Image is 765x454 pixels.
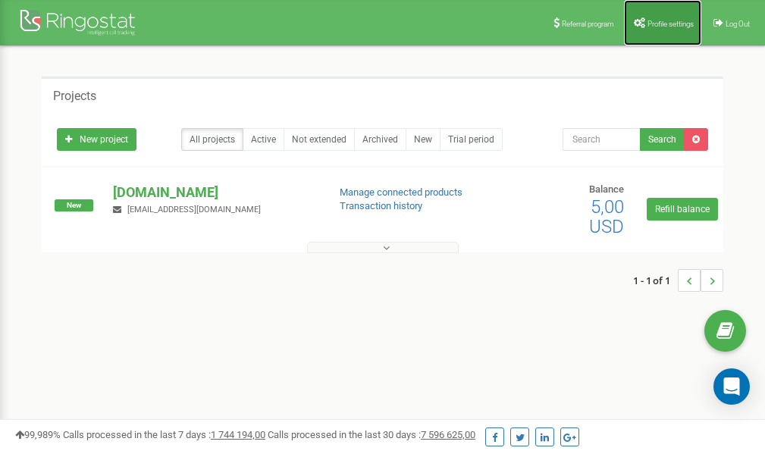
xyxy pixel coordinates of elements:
[53,89,96,103] h5: Projects
[340,186,462,198] a: Manage connected products
[440,128,503,151] a: Trial period
[713,368,750,405] div: Open Intercom Messenger
[589,183,624,195] span: Balance
[243,128,284,151] a: Active
[127,205,261,214] span: [EMAIL_ADDRESS][DOMAIN_NAME]
[354,128,406,151] a: Archived
[726,20,750,28] span: Log Out
[57,128,136,151] a: New project
[284,128,355,151] a: Not extended
[211,429,265,440] u: 1 744 194,00
[406,128,441,151] a: New
[63,429,265,440] span: Calls processed in the last 7 days :
[340,200,422,211] a: Transaction history
[15,429,61,440] span: 99,989%
[181,128,243,151] a: All projects
[113,183,315,202] p: [DOMAIN_NAME]
[421,429,475,440] u: 7 596 625,00
[562,20,614,28] span: Referral program
[633,254,723,307] nav: ...
[563,128,641,151] input: Search
[268,429,475,440] span: Calls processed in the last 30 days :
[647,198,718,221] a: Refill balance
[589,196,624,237] span: 5,00 USD
[647,20,694,28] span: Profile settings
[55,199,93,211] span: New
[640,128,685,151] button: Search
[633,269,678,292] span: 1 - 1 of 1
